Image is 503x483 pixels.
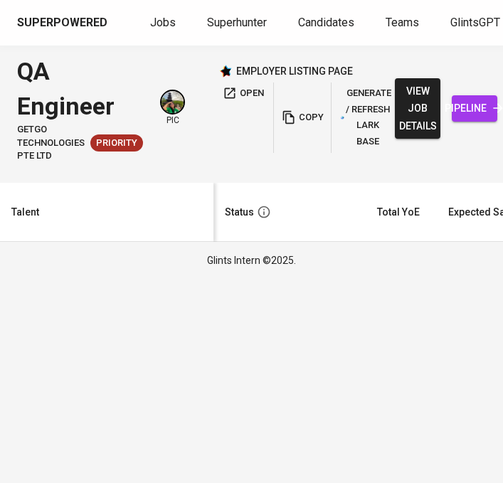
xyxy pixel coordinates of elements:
img: eva@glints.com [162,91,184,113]
span: view job details [406,83,429,135]
div: Total YoE [377,203,420,221]
span: Teams [386,16,419,29]
button: open [219,83,268,105]
a: pipeline [452,95,497,122]
a: Teams [386,14,422,32]
img: Glints Star [219,65,232,78]
a: open [219,83,268,153]
button: view job details [395,78,440,139]
div: QA Engineer [17,54,143,123]
span: Priority [90,137,143,150]
div: Talent [11,203,39,221]
a: Superpowered [17,15,110,31]
span: Superhunter [207,16,267,29]
div: Status [225,203,254,221]
p: employer listing page [236,64,353,78]
div: pic [160,90,185,127]
div: Superpowered [17,15,107,31]
span: Candidates [298,16,354,29]
button: copy [280,83,325,153]
img: lark [341,116,344,120]
a: Candidates [298,14,357,32]
button: lark generate / refresh lark base [337,83,395,153]
span: GetGo Technologies Pte Ltd [17,123,85,163]
div: New Job received from Demand Team [90,134,143,152]
a: Superhunter [207,14,270,32]
span: generate / refresh lark base [341,85,391,150]
span: copy [283,110,322,126]
span: GlintsGPT [450,16,500,29]
span: open [223,85,264,102]
span: pipeline [463,100,486,117]
span: Jobs [150,16,176,29]
a: Jobs [150,14,179,32]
